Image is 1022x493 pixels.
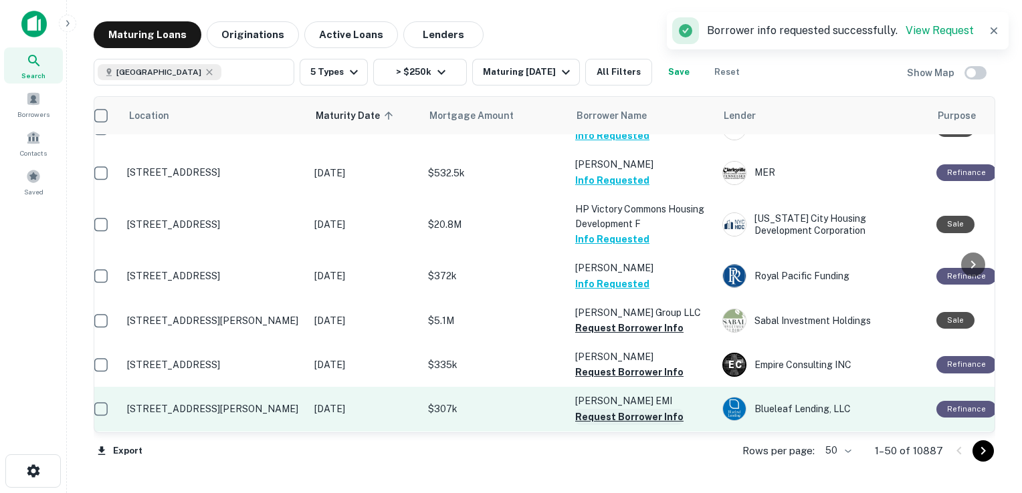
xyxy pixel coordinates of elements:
[820,441,853,460] div: 50
[936,312,975,329] div: Sale
[314,217,415,232] p: [DATE]
[428,357,562,372] p: $335k
[575,276,649,292] button: Info Requested
[936,356,997,373] div: This loan purpose was for refinancing
[657,59,700,86] button: Save your search to get updates of matches that match your search criteria.
[955,386,1022,450] iframe: Chat Widget
[4,86,63,122] a: Borrowers
[575,409,684,425] button: Request Borrower Info
[906,24,974,37] a: View Request
[722,212,923,236] div: [US_STATE] City Housing Development Corporation
[472,59,580,86] button: Maturing [DATE]
[373,59,467,86] button: > $250k
[722,397,923,421] div: Blueleaf Lending, LLC
[94,21,201,48] button: Maturing Loans
[24,186,43,197] span: Saved
[723,309,746,332] img: picture
[127,218,301,230] p: [STREET_ADDRESS]
[722,353,923,377] div: Empire Consulting INC
[723,162,746,184] img: picture
[428,401,562,416] p: $307k
[936,216,975,232] div: Sale
[314,357,415,372] p: [DATE]
[120,97,308,134] th: Location
[483,64,574,80] div: Maturing [DATE]
[575,261,709,275] p: [PERSON_NAME]
[17,109,49,120] span: Borrowers
[428,166,562,180] p: $532.5k
[575,231,649,247] button: Info Requested
[575,305,709,320] p: [PERSON_NAME] Group LLC
[428,269,562,283] p: $372k
[128,108,169,124] span: Location
[722,161,923,185] div: MER
[300,59,368,86] button: 5 Types
[4,164,63,200] a: Saved
[316,108,397,124] span: Maturity Date
[575,364,684,380] button: Request Borrower Info
[428,217,562,232] p: $20.8M
[429,108,531,124] span: Mortgage Amount
[116,66,201,78] span: [GEOGRAPHIC_DATA]
[936,401,997,418] div: This loan purpose was for refinancing
[706,59,748,86] button: Reset
[875,443,943,459] p: 1–50 of 10887
[314,269,415,283] p: [DATE]
[127,359,301,371] p: [STREET_ADDRESS]
[575,202,709,231] p: HP Victory Commons Housing Development F
[728,358,741,372] p: E C
[314,166,415,180] p: [DATE]
[21,70,45,81] span: Search
[716,97,930,134] th: Lender
[21,11,47,37] img: capitalize-icon.png
[207,21,299,48] button: Originations
[723,213,746,236] img: picture
[575,157,709,172] p: [PERSON_NAME]
[304,21,398,48] button: Active Loans
[421,97,569,134] th: Mortgage Amount
[577,108,647,124] span: Borrower Name
[936,164,997,181] div: This loan purpose was for refinancing
[936,268,997,285] div: This loan purpose was for refinancing
[575,349,709,364] p: [PERSON_NAME]
[575,172,649,188] button: Info Requested
[20,148,47,158] span: Contacts
[585,59,652,86] button: All Filters
[94,441,146,461] button: Export
[4,47,63,84] a: Search
[723,265,746,287] img: picture
[428,313,562,328] p: $5.1M
[308,97,421,134] th: Maturity Date
[127,166,301,178] p: [STREET_ADDRESS]
[742,443,815,459] p: Rows per page:
[403,21,484,48] button: Lenders
[127,315,301,327] p: [STREET_ADDRESS][PERSON_NAME]
[127,403,301,415] p: [STREET_ADDRESS][PERSON_NAME]
[723,397,746,420] img: blueleaflending.com.png
[973,440,994,462] button: Go to next page
[314,401,415,416] p: [DATE]
[575,128,649,144] button: Info Requested
[907,65,956,80] h6: Show Map
[314,313,415,328] p: [DATE]
[575,320,684,336] button: Request Borrower Info
[724,108,756,124] span: Lender
[722,264,923,288] div: Royal Pacific Funding
[575,393,709,408] p: [PERSON_NAME] EMI
[707,23,974,39] p: Borrower info requested successfully.
[4,125,63,161] a: Contacts
[127,270,301,282] p: [STREET_ADDRESS]
[722,309,923,333] div: Sabal Investment Holdings
[938,108,976,124] span: Purpose
[569,97,716,134] th: Borrower Name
